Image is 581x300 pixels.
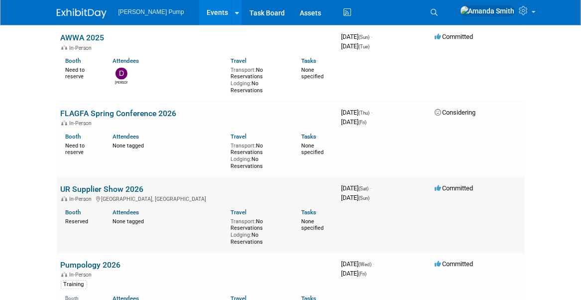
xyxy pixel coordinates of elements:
div: David Perry [115,80,127,86]
span: In-Person [70,121,95,127]
span: Lodging: [231,232,251,239]
div: None tagged [113,141,223,150]
span: - [370,185,372,192]
a: Tasks [301,134,316,141]
div: Training [61,281,87,290]
span: Committed [435,185,473,192]
a: Travel [231,209,246,216]
a: Attendees [113,134,139,141]
span: None specified [301,219,324,232]
div: No Reservations No Reservations [231,65,286,95]
span: Considering [435,109,476,117]
span: [DATE] [342,43,370,50]
span: - [373,261,375,268]
div: None tagged [113,217,223,226]
img: In-Person Event [61,196,67,201]
img: In-Person Event [61,272,67,277]
span: In-Person [70,272,95,279]
a: Booth [66,58,81,65]
a: Booth [66,134,81,141]
div: [GEOGRAPHIC_DATA], [GEOGRAPHIC_DATA] [61,195,334,203]
span: (Thu) [359,111,370,116]
span: (Fri) [359,272,367,277]
span: Committed [435,261,473,268]
img: Amanda Smith [460,5,515,16]
a: Tasks [301,58,316,65]
span: Transport: [231,143,256,150]
span: In-Person [70,45,95,52]
img: David Perry [116,68,127,80]
a: Tasks [301,209,316,216]
a: Attendees [113,58,139,65]
span: None specified [301,143,324,156]
span: (Fri) [359,120,367,126]
div: Reserved [66,217,98,226]
a: AWWA 2025 [61,33,105,43]
span: - [371,109,373,117]
span: In-Person [70,196,95,203]
span: Lodging: [231,156,251,163]
span: (Tue) [359,44,370,50]
span: [DATE] [342,194,370,202]
div: No Reservations No Reservations [231,141,286,170]
span: [PERSON_NAME] Pump [118,8,184,15]
a: Pumpology 2026 [61,261,121,270]
a: Travel [231,134,246,141]
a: UR Supplier Show 2026 [61,185,144,194]
a: Travel [231,58,246,65]
span: - [371,33,373,41]
span: [DATE] [342,270,367,278]
span: None specified [301,67,324,81]
span: (Sat) [359,186,369,192]
span: Transport: [231,219,256,225]
span: (Wed) [359,262,372,268]
span: Committed [435,33,473,41]
div: Need to reserve [66,65,98,81]
img: ExhibitDay [57,8,107,18]
span: (Sun) [359,35,370,40]
span: [DATE] [342,119,367,126]
span: [DATE] [342,33,373,41]
a: Attendees [113,209,139,216]
span: [DATE] [342,109,373,117]
div: Need to reserve [66,141,98,156]
div: No Reservations No Reservations [231,217,286,246]
img: In-Person Event [61,45,67,50]
a: Booth [66,209,81,216]
a: FLAGFA Spring Conference 2026 [61,109,177,119]
span: (Sun) [359,196,370,201]
img: In-Person Event [61,121,67,126]
span: [DATE] [342,261,375,268]
span: [DATE] [342,185,372,192]
span: Transport: [231,67,256,74]
span: Lodging: [231,81,251,87]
